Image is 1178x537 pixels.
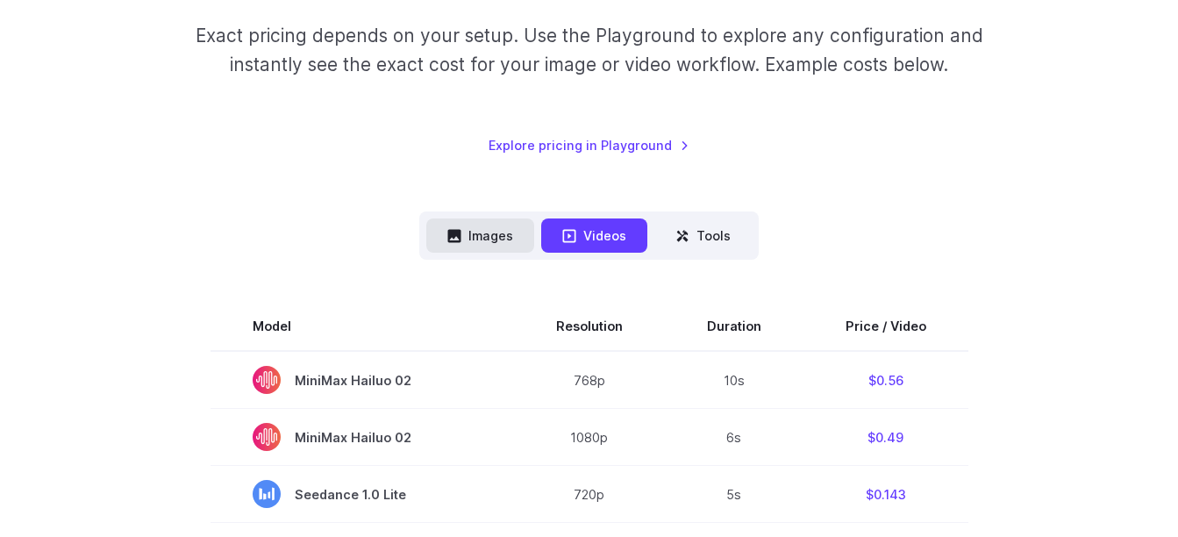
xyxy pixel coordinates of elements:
th: Price / Video [803,302,968,351]
span: MiniMax Hailuo 02 [253,366,472,394]
button: Tools [654,218,752,253]
td: 6s [665,409,803,466]
td: $0.143 [803,466,968,523]
td: 720p [514,466,665,523]
td: $0.56 [803,351,968,409]
th: Model [211,302,514,351]
button: Images [426,218,534,253]
p: Exact pricing depends on your setup. Use the Playground to explore any configuration and instantl... [191,21,987,80]
td: $0.49 [803,409,968,466]
td: 1080p [514,409,665,466]
td: 768p [514,351,665,409]
span: MiniMax Hailuo 02 [253,423,472,451]
button: Videos [541,218,647,253]
td: 10s [665,351,803,409]
th: Resolution [514,302,665,351]
span: Seedance 1.0 Lite [253,480,472,508]
th: Duration [665,302,803,351]
a: Explore pricing in Playground [489,135,689,155]
td: 5s [665,466,803,523]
